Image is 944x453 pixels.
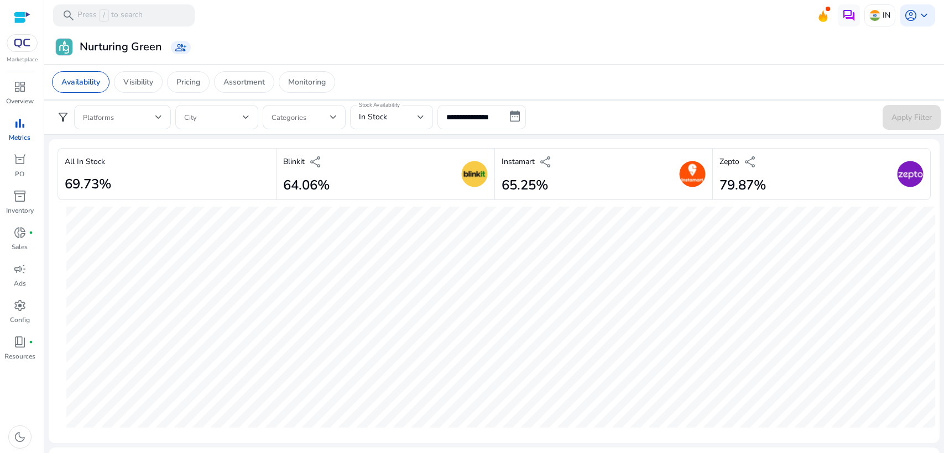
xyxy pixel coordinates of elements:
[502,177,552,193] h2: 65.25%
[61,76,100,88] p: Availability
[12,39,32,48] img: QC-logo.svg
[13,189,27,203] span: inventory_2
[223,76,265,88] p: Assortment
[65,176,111,192] h2: 69.73%
[359,101,400,109] mat-label: Stock Availability
[10,315,30,325] p: Config
[175,42,186,53] span: group_add
[29,230,33,235] span: fiber_manual_record
[288,76,326,88] p: Monitoring
[869,10,880,21] img: in.svg
[176,76,200,88] p: Pricing
[6,96,34,106] p: Overview
[4,351,35,361] p: Resources
[13,226,27,239] span: donut_small
[12,242,28,252] p: Sales
[539,155,552,168] span: share
[6,206,34,215] p: Inventory
[15,169,24,179] p: PO
[309,155,322,168] span: share
[77,9,143,22] p: Press to search
[359,112,387,122] span: In Stock
[99,9,109,22] span: /
[9,133,30,143] p: Metrics
[917,9,931,22] span: keyboard_arrow_down
[283,177,330,193] h2: 64.06%
[65,156,105,167] p: All In Stock
[29,340,33,344] span: fiber_manual_record
[14,278,26,288] p: Ads
[13,153,27,166] span: orders
[56,110,70,124] span: filter_alt
[56,39,72,55] img: Nurturing Green
[744,155,757,168] span: share
[13,335,27,349] span: book_4
[883,6,890,25] p: IN
[719,156,739,167] p: Zepto
[62,9,75,22] span: search
[13,262,27,276] span: campaign
[13,430,27,444] span: dark_mode
[719,177,766,193] h2: 79.87%
[171,41,191,54] a: group_add
[13,299,27,312] span: settings
[904,9,917,22] span: account_circle
[13,80,27,93] span: dashboard
[283,156,305,167] p: Blinkit
[13,117,27,130] span: bar_chart
[80,40,162,54] h3: Nurturing Green
[502,156,535,167] p: Instamart
[123,76,153,88] p: Visibility
[7,56,38,64] p: Marketplace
